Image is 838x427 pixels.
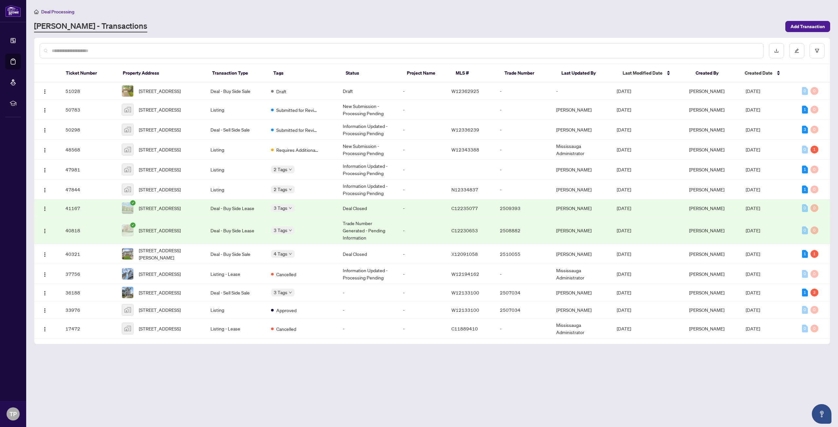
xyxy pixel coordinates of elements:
[811,166,818,173] div: 0
[40,164,50,175] button: Logo
[746,307,760,313] span: [DATE]
[398,120,446,140] td: -
[42,108,47,113] img: Logo
[739,64,796,82] th: Created Date
[139,227,181,234] span: [STREET_ADDRESS]
[495,301,551,319] td: 2507034
[274,226,287,234] span: 3 Tags
[337,160,398,180] td: Information Updated - Processing Pending
[274,204,287,212] span: 3 Tags
[337,217,398,244] td: Trade Number Generated - Pending Information
[617,271,631,277] span: [DATE]
[122,287,133,298] img: thumbnail-img
[746,187,760,192] span: [DATE]
[451,88,479,94] span: W12362925
[802,325,808,332] div: 0
[205,264,266,284] td: Listing - Lease
[205,120,266,140] td: Deal - Sell Side Sale
[289,188,292,191] span: down
[745,69,773,77] span: Created Date
[205,180,266,200] td: Listing
[337,100,398,120] td: New Submission - Processing Pending
[789,43,804,58] button: edit
[746,127,760,133] span: [DATE]
[746,290,760,295] span: [DATE]
[276,126,319,133] span: Submitted for Review
[205,200,266,217] td: Deal - Buy Side Lease
[205,301,266,319] td: Listing
[785,21,830,32] button: Add Transaction
[42,308,47,313] img: Logo
[398,319,446,339] td: -
[802,126,808,133] div: 3
[617,167,631,172] span: [DATE]
[61,64,118,82] th: Ticket Number
[139,247,200,261] span: [STREET_ADDRESS][PERSON_NAME]
[42,148,47,153] img: Logo
[746,88,760,94] span: [DATE]
[451,271,479,277] span: W12194162
[451,251,478,257] span: X12091058
[130,222,136,228] span: check-circle
[40,269,50,279] button: Logo
[689,88,724,94] span: [PERSON_NAME]
[337,140,398,160] td: New Submission - Processing Pending
[495,244,551,264] td: 2510055
[60,180,117,200] td: 47844
[139,289,181,296] span: [STREET_ADDRESS]
[398,82,446,100] td: -
[450,64,499,82] th: MLS #
[139,306,181,313] span: [STREET_ADDRESS]
[276,88,286,95] span: Draft
[60,284,117,301] td: 36188
[495,284,551,301] td: 2507034
[205,244,266,264] td: Deal - Buy Side Sale
[802,306,808,314] div: 0
[811,186,818,193] div: 0
[617,88,631,94] span: [DATE]
[794,48,799,53] span: edit
[551,140,611,160] td: Mississauga Administrator
[802,226,808,234] div: 0
[289,229,292,232] span: down
[689,307,724,313] span: [PERSON_NAME]
[122,184,133,195] img: thumbnail-img
[337,244,398,264] td: Deal Closed
[60,82,117,100] td: 51028
[495,100,551,120] td: -
[746,205,760,211] span: [DATE]
[690,64,739,82] th: Created By
[289,252,292,256] span: down
[451,307,479,313] span: W12133100
[451,227,478,233] span: C12230653
[451,147,479,152] span: W12343388
[42,291,47,296] img: Logo
[551,180,611,200] td: [PERSON_NAME]
[122,104,133,115] img: thumbnail-img
[551,244,611,264] td: [PERSON_NAME]
[689,227,724,233] span: [PERSON_NAME]
[60,301,117,319] td: 33976
[276,146,319,153] span: Requires Additional Docs
[40,184,50,195] button: Logo
[451,326,478,331] span: C11889410
[802,146,808,153] div: 0
[337,200,398,217] td: Deal Closed
[495,160,551,180] td: -
[42,89,47,94] img: Logo
[122,268,133,279] img: thumbnail-img
[122,304,133,315] img: thumbnail-img
[774,48,779,53] span: download
[769,43,784,58] button: download
[398,284,446,301] td: -
[398,160,446,180] td: -
[40,124,50,135] button: Logo
[40,86,50,96] button: Logo
[122,164,133,175] img: thumbnail-img
[139,186,181,193] span: [STREET_ADDRESS]
[495,217,551,244] td: 2508882
[40,104,50,115] button: Logo
[551,217,611,244] td: [PERSON_NAME]
[40,225,50,236] button: Logo
[42,327,47,332] img: Logo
